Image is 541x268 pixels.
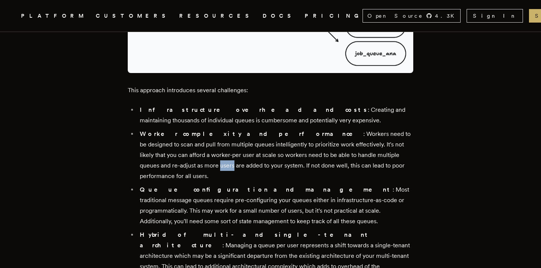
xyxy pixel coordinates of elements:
strong: Worker complexity and performance [140,130,363,137]
a: CUSTOMERS [96,11,170,21]
a: DOCS [263,11,296,21]
span: Open Source [367,12,423,20]
button: PLATFORM [21,11,87,21]
a: PRICING [305,11,363,21]
strong: Queue configuration and management [140,186,393,193]
strong: Infrastructure overhead and costs [140,106,368,113]
span: 4.3 K [435,12,459,20]
button: RESOURCES [179,11,254,21]
li: : Creating and maintaining thousands of individual queues is cumbersome and potentially very expe... [138,105,413,126]
strong: Hybrid of multi- and single-tenant architecture [140,231,370,249]
p: This approach introduces several challenges: [128,85,413,96]
li: : Most traditional message queues require pre-configuring your queues either in infrastructure-as... [138,184,413,227]
a: Sign In [467,9,523,23]
li: : Workers need to be designed to scan and pull from multiple queues intelligently to prioritize w... [138,129,413,181]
